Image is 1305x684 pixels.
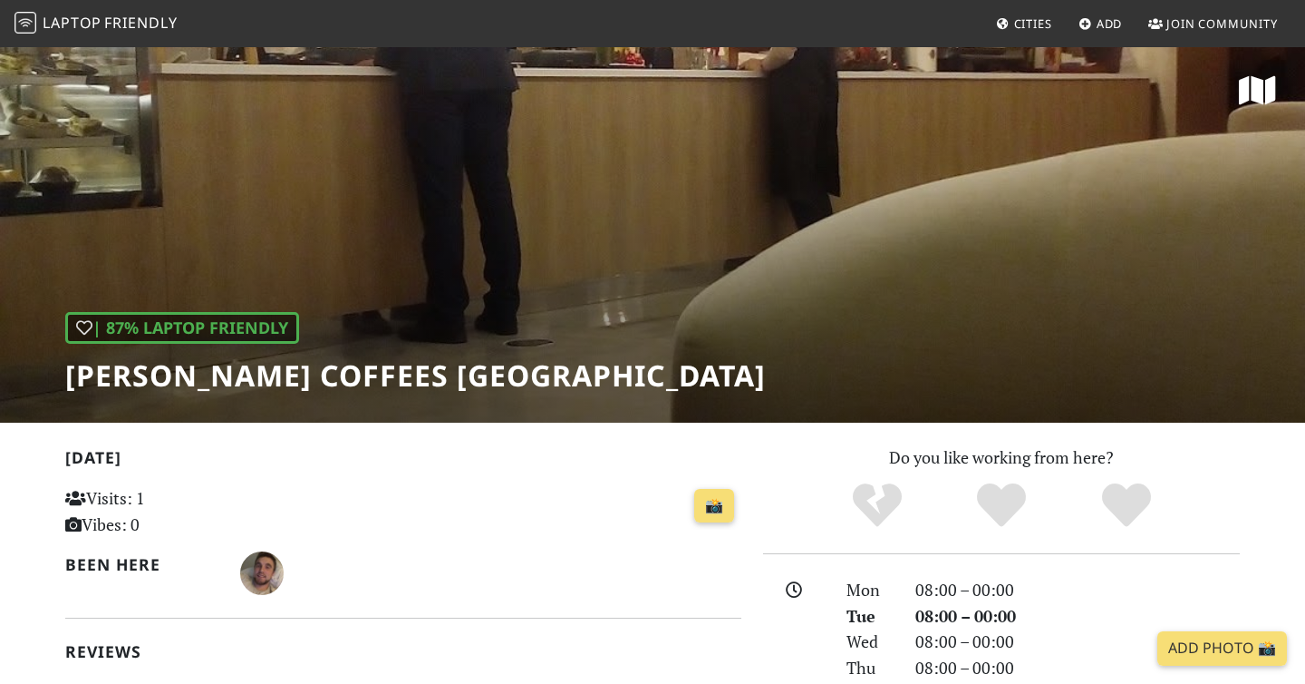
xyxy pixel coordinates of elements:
span: Kirk Goddard [240,561,284,582]
a: 📸 [694,489,734,523]
p: Do you like working from here? [763,445,1240,471]
h2: Been here [65,555,218,574]
h2: [DATE] [65,448,741,474]
span: Add [1097,15,1123,32]
div: Yes [939,481,1064,531]
h1: [PERSON_NAME] Coffees [GEOGRAPHIC_DATA] [65,358,766,393]
p: Visits: 1 Vibes: 0 [65,485,276,538]
span: Join Community [1166,15,1278,32]
a: Add [1071,7,1130,40]
span: Laptop [43,13,101,33]
div: Wed [836,629,904,655]
div: No [815,481,940,531]
a: Join Community [1141,7,1285,40]
img: LaptopFriendly [14,12,36,34]
div: In general, do you like working from here? [65,312,299,344]
div: 08:00 – 00:00 [904,577,1251,603]
div: Tue [836,603,904,630]
div: Thu [836,655,904,681]
div: Mon [836,577,904,603]
span: Cities [1014,15,1052,32]
a: LaptopFriendly LaptopFriendly [14,8,178,40]
a: Add Photo 📸 [1157,631,1287,666]
a: Cities [989,7,1059,40]
div: 08:00 – 00:00 [904,655,1251,681]
div: Definitely! [1064,481,1189,531]
h2: Reviews [65,642,741,661]
span: Friendly [104,13,177,33]
div: 08:00 – 00:00 [904,629,1251,655]
div: 08:00 – 00:00 [904,603,1251,630]
img: 3840-kirk.jpg [240,552,284,595]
